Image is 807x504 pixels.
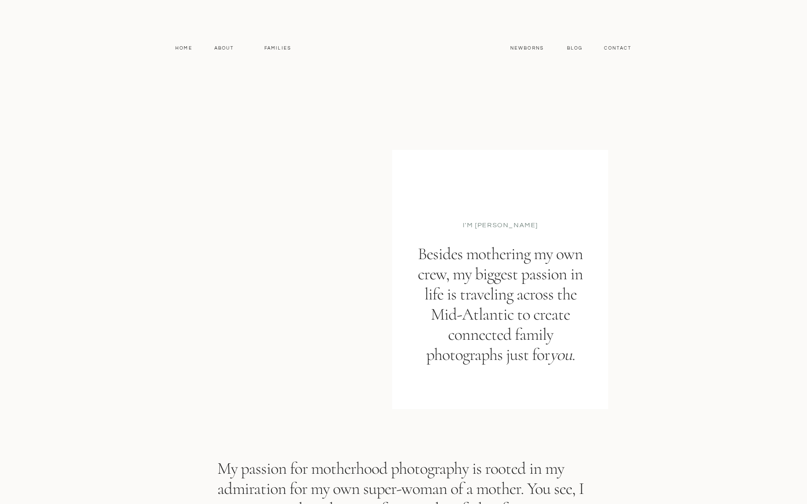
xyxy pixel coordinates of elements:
[462,220,538,229] p: I'M [PERSON_NAME]
[171,45,196,52] a: Home
[259,45,297,52] a: Families
[417,244,584,409] h1: Besides mothering my own crew, my biggest passion in life is traveling across the Mid-Atlantic to...
[550,344,572,365] i: you
[599,45,636,52] a: contact
[212,45,236,52] a: About
[507,45,547,52] a: Newborns
[565,45,585,52] a: Blog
